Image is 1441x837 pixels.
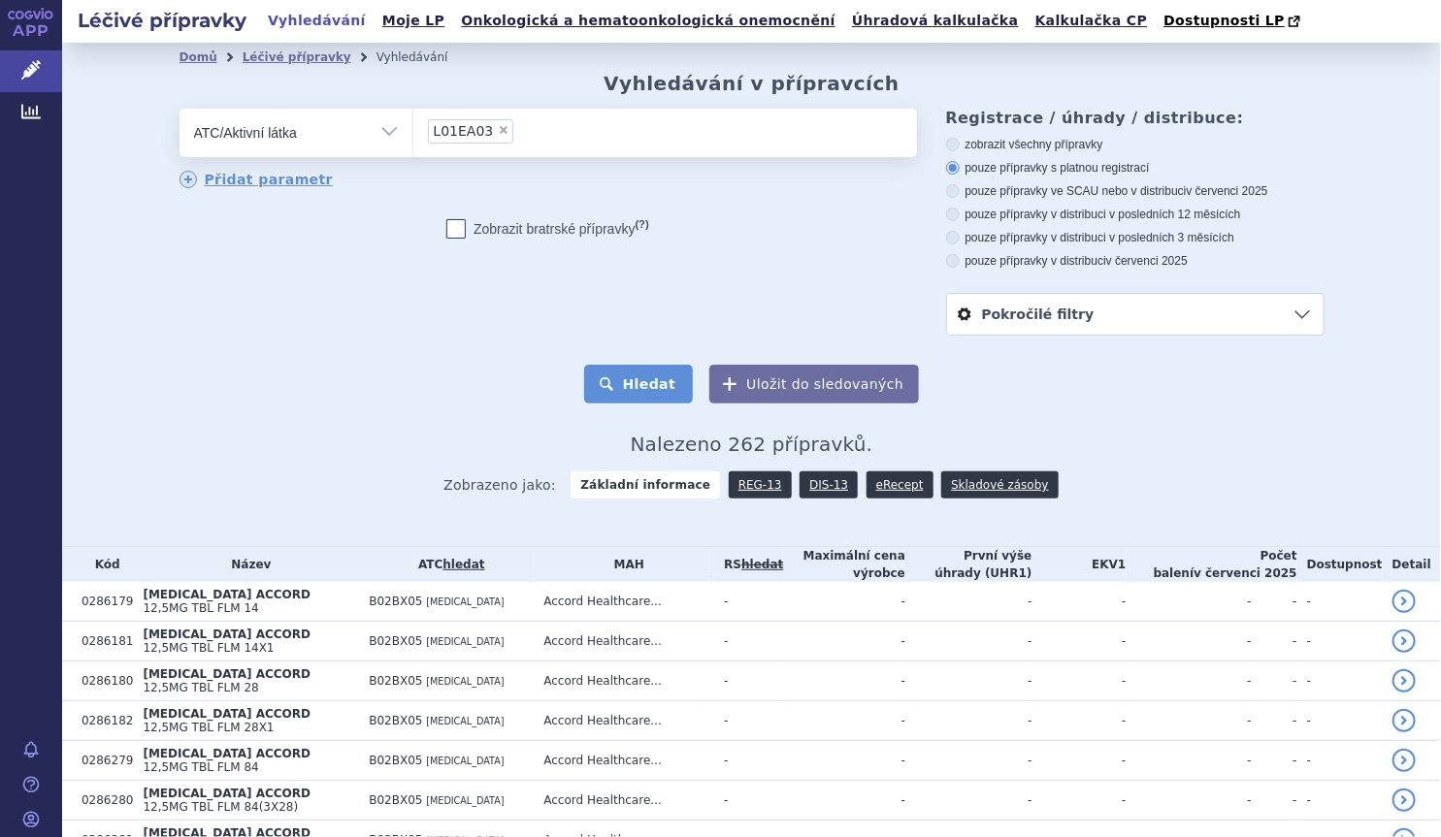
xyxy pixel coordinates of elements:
[72,582,133,622] td: 0286179
[1392,669,1416,692] a: detail
[534,547,714,582] th: MAH
[846,8,1025,34] a: Úhradová kalkulačka
[1392,749,1416,772] a: detail
[1252,781,1297,821] td: -
[143,681,258,694] span: 12,5MG TBL FLM 28
[905,781,1032,821] td: -
[1163,13,1285,28] span: Dostupnosti LP
[946,137,1325,152] label: zobrazit všechny přípravky
[180,171,334,188] a: Přidat parametr
[1392,789,1416,812] a: detail
[377,43,474,72] li: Vyhledávání
[455,8,841,34] a: Onkologická a hematoonkologická onemocnění
[584,365,694,403] button: Hledat
[262,8,372,34] a: Vyhledávání
[1127,622,1252,661] td: -
[714,741,783,781] td: -
[243,50,351,64] a: Léčivé přípravky
[905,661,1032,701] td: -
[946,160,1325,176] label: pouze přípravky s platnou registrací
[72,547,133,582] th: Kód
[783,701,905,741] td: -
[534,741,714,781] td: Accord Healthcare...
[359,547,534,582] th: ATC
[636,218,649,231] abbr: (?)
[534,582,714,622] td: Accord Healthcare...
[946,207,1325,222] label: pouze přípravky v distribuci v posledních 12 měsících
[180,50,217,64] a: Domů
[905,622,1032,661] td: -
[442,558,484,571] a: hledat
[571,471,720,499] strong: Základní informace
[741,558,783,571] a: vyhledávání neobsahuje žádnou platnou referenční skupinu
[729,471,792,499] a: REG-13
[783,661,905,701] td: -
[1252,741,1297,781] td: -
[72,622,133,661] td: 0286181
[72,661,133,701] td: 0286180
[905,701,1032,741] td: -
[426,795,504,806] span: [MEDICAL_DATA]
[1392,590,1416,613] a: detail
[72,701,133,741] td: 0286182
[369,674,422,688] span: B02BX05
[1127,582,1252,622] td: -
[426,676,504,687] span: [MEDICAL_DATA]
[631,433,873,456] span: Nalezeno 262 přípravků.
[1032,661,1127,701] td: -
[426,756,504,766] span: [MEDICAL_DATA]
[1297,547,1383,582] th: Dostupnost
[1392,709,1416,732] a: detail
[1297,582,1383,622] td: -
[72,781,133,821] td: 0286280
[905,547,1032,582] th: První výše úhrady (UHR1)
[714,781,783,821] td: -
[72,741,133,781] td: 0286279
[1297,781,1383,821] td: -
[1032,582,1127,622] td: -
[1252,661,1297,701] td: -
[783,781,905,821] td: -
[1106,254,1188,268] span: v červenci 2025
[369,793,422,807] span: B02BX05
[133,547,359,582] th: Název
[946,230,1325,245] label: pouze přípravky v distribuci v posledních 3 měsících
[443,471,556,499] span: Zobrazeno jako:
[1297,622,1383,661] td: -
[783,741,905,781] td: -
[369,754,422,767] span: B02BX05
[369,714,422,727] span: B02BX05
[905,582,1032,622] td: -
[1032,701,1127,741] td: -
[1252,622,1297,661] td: -
[941,471,1058,499] a: Skladové zásoby
[1032,741,1127,781] td: -
[709,365,919,403] button: Uložit do sledovaných
[946,109,1325,127] h3: Registrace / úhrady / distribuce:
[143,641,274,655] span: 12,5MG TBL FLM 14X1
[534,622,714,661] td: Accord Healthcare...
[783,547,905,582] th: Maximální cena výrobce
[143,800,298,814] span: 12,5MG TBL FLM 84(3X28)
[1252,701,1297,741] td: -
[1392,629,1416,653] a: detail
[714,701,783,741] td: -
[1032,547,1127,582] th: EKV1
[1127,547,1297,582] th: Počet balení
[714,622,783,661] td: -
[604,72,900,95] h2: Vyhledávání v přípravcích
[1127,661,1252,701] td: -
[143,588,311,601] span: [MEDICAL_DATA] ACCORD
[800,471,858,499] a: DIS-13
[519,118,530,143] input: L01EA03
[369,595,422,608] span: B02BX05
[426,716,504,726] span: [MEDICAL_DATA]
[741,558,783,571] del: hledat
[143,707,311,721] span: [MEDICAL_DATA] ACCORD
[143,628,311,641] span: [MEDICAL_DATA] ACCORD
[143,787,311,800] span: [MEDICAL_DATA] ACCORD
[1187,184,1268,198] span: v červenci 2025
[1030,8,1154,34] a: Kalkulačka CP
[369,634,422,648] span: B02BX05
[1127,741,1252,781] td: -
